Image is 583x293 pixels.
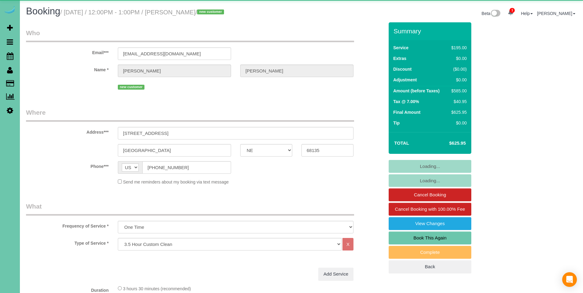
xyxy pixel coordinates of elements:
[118,85,144,90] span: new customer
[21,65,113,73] label: Name *
[449,98,467,105] div: $40.95
[431,141,466,146] h4: $625.95
[521,11,533,16] a: Help
[60,9,226,16] small: / [DATE] / 12:00PM - 1:00PM / [PERSON_NAME]
[449,77,467,83] div: $0.00
[449,109,467,115] div: $625.95
[389,217,471,230] a: View Changes
[389,188,471,201] a: Cancel Booking
[21,221,113,229] label: Frequency of Service *
[318,268,353,280] a: Add Service
[393,77,417,83] label: Adjustment
[26,6,60,17] span: Booking
[394,28,468,35] h3: Summary
[393,98,419,105] label: Tax @ 7.00%
[449,120,467,126] div: $0.00
[21,238,113,246] label: Type of Service *
[26,108,354,122] legend: Where
[537,11,575,16] a: [PERSON_NAME]
[26,202,354,216] legend: What
[197,9,224,14] span: new customer
[393,120,400,126] label: Tip
[196,9,226,16] span: /
[123,180,229,184] span: Send me reminders about my booking via text message
[389,260,471,273] a: Back
[393,66,412,72] label: Discount
[505,6,517,20] a: 1
[393,88,439,94] label: Amount (before Taxes)
[449,66,467,72] div: ($0.00)
[393,55,406,61] label: Extras
[389,232,471,244] a: Book This Again
[449,45,467,51] div: $195.00
[4,6,16,15] img: Automaid Logo
[562,272,577,287] div: Open Intercom Messenger
[26,28,354,42] legend: Who
[449,55,467,61] div: $0.00
[393,109,420,115] label: Final Amount
[395,206,465,212] span: Cancel Booking with 100.00% Fee
[389,203,471,216] a: Cancel Booking with 100.00% Fee
[482,11,501,16] a: Beta
[393,45,409,51] label: Service
[490,10,500,18] img: New interface
[394,140,409,146] strong: Total
[449,88,467,94] div: $585.00
[123,286,191,291] span: 3 hours 30 minutes (recommended)
[510,8,515,13] span: 1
